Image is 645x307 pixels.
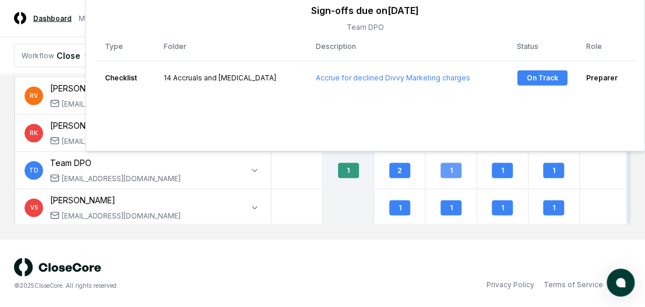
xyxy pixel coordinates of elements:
[492,163,513,178] div: 1
[487,280,534,290] a: Privacy Policy
[96,61,154,95] td: Checklist
[50,194,181,206] div: [PERSON_NAME]
[50,119,181,132] div: [PERSON_NAME]
[338,163,359,178] div: 1
[440,163,461,178] div: 1
[316,73,470,82] a: Accrue for declined Divvy Marketing charges
[389,200,410,216] div: 1
[62,174,181,184] div: [EMAIL_ADDRESS][DOMAIN_NAME]
[607,269,635,297] button: atlas-launcher
[544,280,603,290] a: Terms of Service
[33,13,72,24] a: Dashboard
[577,61,635,95] td: preparer
[14,44,332,68] nav: breadcrumb
[50,157,181,169] div: Team DPO
[62,136,181,147] div: [EMAIL_ADDRESS][DOMAIN_NAME]
[30,129,38,137] span: RK
[14,258,101,277] img: logo
[29,166,38,175] span: TD
[517,70,568,85] div: On Track
[543,163,564,178] div: 1
[389,163,410,178] div: 2
[62,211,181,221] div: [EMAIL_ADDRESS][DOMAIN_NAME]
[154,61,306,95] td: 14 Accruals and [MEDICAL_DATA]
[14,12,26,24] img: Logo
[79,13,112,24] a: My Tasks
[30,203,38,212] span: VS
[492,200,513,216] div: 1
[440,200,461,216] div: 1
[30,91,38,100] span: RV
[50,82,181,94] div: [PERSON_NAME]
[22,51,54,61] div: Workflow
[14,281,323,290] div: © 2025 CloseCore. All rights reserved.
[62,99,181,110] div: [EMAIL_ADDRESS][DOMAIN_NAME]
[543,200,564,216] div: 1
